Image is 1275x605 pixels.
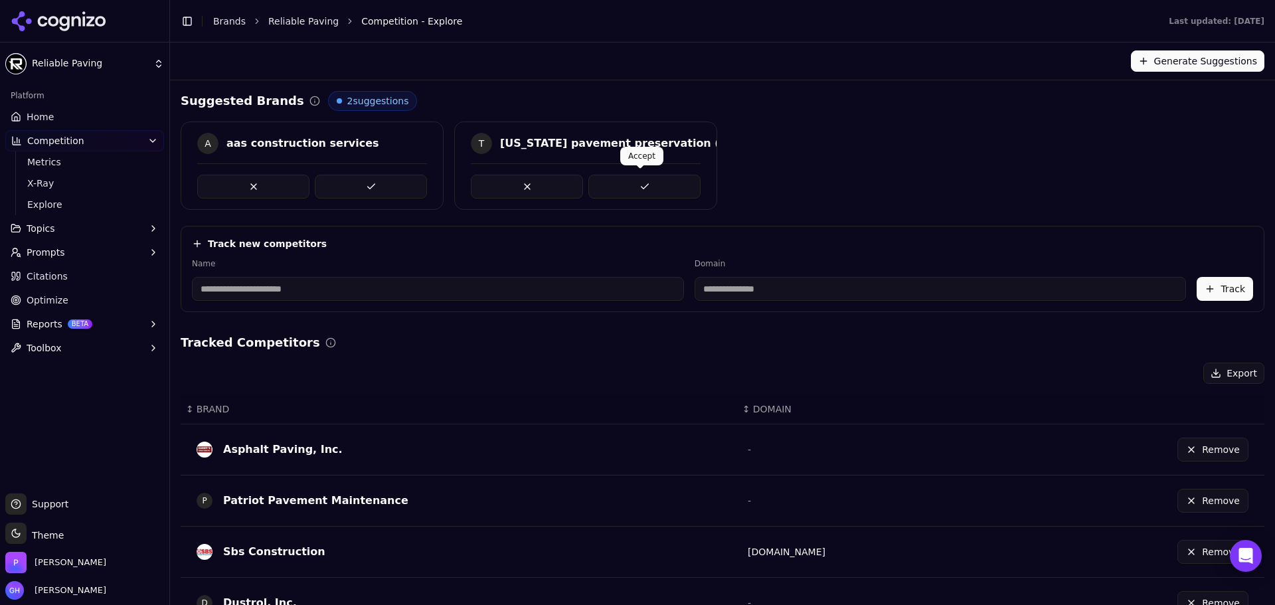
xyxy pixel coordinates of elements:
a: Explore [22,195,148,214]
div: Platform [5,85,164,106]
button: Generate Suggestions [1131,50,1264,72]
span: Reliable Paving [32,58,148,70]
th: BRAND [181,394,737,424]
button: Open user button [5,581,106,600]
a: Brands [213,16,246,27]
a: X-Ray [22,174,148,193]
span: Topics [27,222,55,235]
span: DOMAIN [753,402,792,416]
span: Explore [27,198,143,211]
span: Citations [27,270,68,283]
span: BRAND [197,402,230,416]
div: ↕DOMAIN [742,402,966,416]
span: Prompts [27,246,65,259]
button: Prompts [5,242,164,263]
nav: breadcrumb [213,15,1142,28]
img: Reliable Paving [5,53,27,74]
span: Support [27,497,68,511]
span: Home [27,110,54,124]
span: A [197,133,218,154]
span: Competition [27,134,84,147]
a: Home [5,106,164,128]
span: - [748,495,751,506]
div: Patriot Pavement Maintenance [223,493,408,509]
span: Perrill [35,557,106,568]
span: BETA [68,319,92,329]
div: Open Intercom Messenger [1230,540,1262,572]
img: SBS Construction [197,544,212,560]
div: Asphalt Paving, Inc. [223,442,343,458]
img: Grace Hallen [5,581,24,600]
button: Remove [1177,438,1248,462]
p: Accept [628,151,655,161]
a: Citations [5,266,164,287]
img: Perrill [5,552,27,573]
span: Reports [27,317,62,331]
span: - [748,444,751,455]
button: Remove [1177,540,1248,564]
label: Domain [695,258,1187,269]
span: Metrics [27,155,143,169]
img: asphalt paving, inc. [197,442,212,458]
span: P [197,493,212,509]
span: Optimize [27,294,68,307]
a: Optimize [5,290,164,311]
a: [DOMAIN_NAME] [748,547,825,557]
span: [PERSON_NAME] [29,584,106,596]
a: Reliable Paving [268,15,339,28]
button: ReportsBETA [5,313,164,335]
button: Competition [5,130,164,151]
div: [US_STATE] pavement preservation (texaseal) [500,135,775,151]
div: Sbs Construction [223,544,325,560]
div: aas construction services [226,135,379,151]
button: Open organization switcher [5,552,106,573]
h2: Suggested Brands [181,92,304,110]
span: T [471,133,492,154]
button: Track [1197,277,1253,301]
div: ↕BRAND [186,402,732,416]
a: Metrics [22,153,148,171]
button: Remove [1177,489,1248,513]
span: 2 suggestions [347,94,409,108]
th: DOMAIN [737,394,972,424]
span: Toolbox [27,341,62,355]
span: Theme [27,530,64,541]
button: Toolbox [5,337,164,359]
button: Topics [5,218,164,239]
div: Last updated: [DATE] [1169,16,1264,27]
span: Competition - Explore [361,15,462,28]
label: Name [192,258,684,269]
span: X-Ray [27,177,143,190]
button: Export [1203,363,1264,384]
h2: Tracked Competitors [181,333,320,352]
h4: Track new competitors [208,237,327,250]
